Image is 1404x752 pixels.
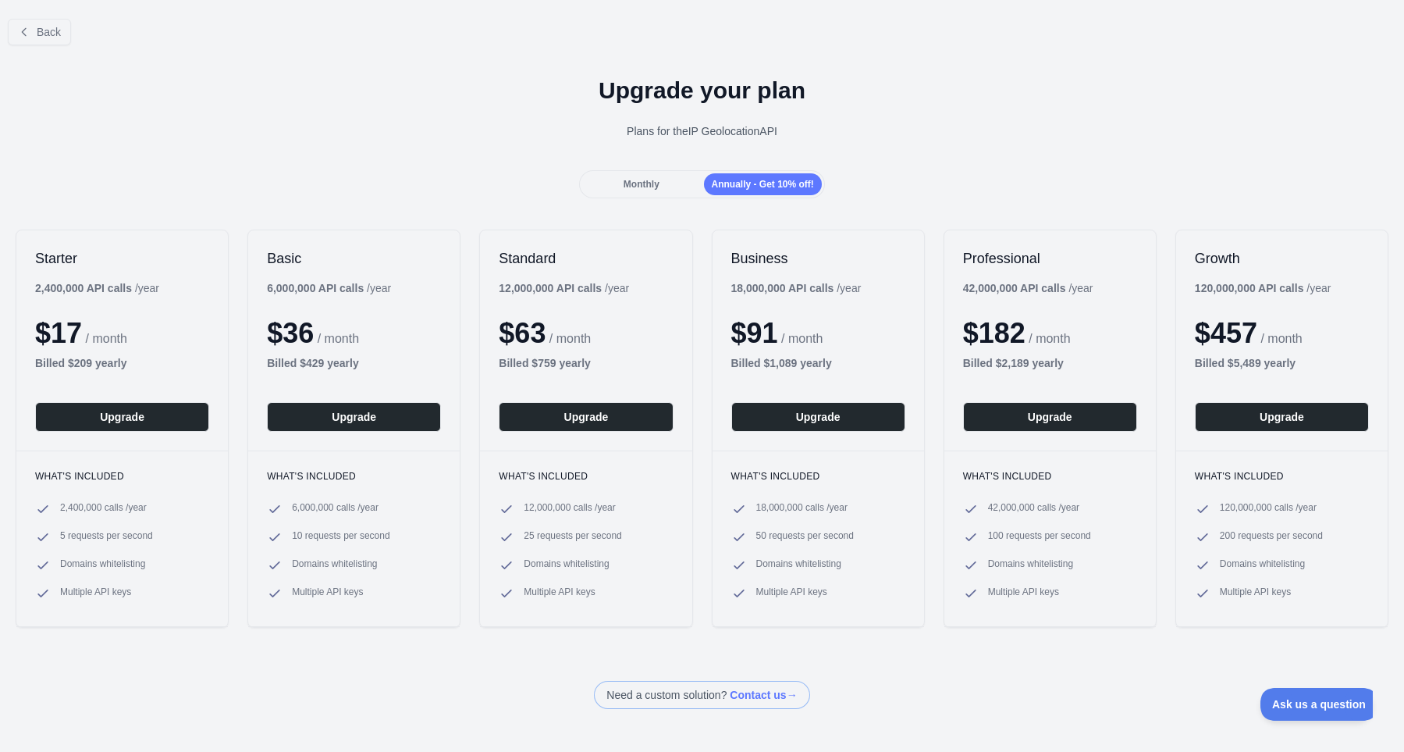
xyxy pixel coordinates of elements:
[963,280,1093,296] div: / year
[499,282,602,294] b: 12,000,000 API calls
[1260,688,1373,721] iframe: Toggle Customer Support
[731,249,905,268] h2: Business
[499,249,673,268] h2: Standard
[963,282,1066,294] b: 42,000,000 API calls
[499,280,629,296] div: / year
[731,282,834,294] b: 18,000,000 API calls
[731,280,862,296] div: / year
[499,317,546,349] span: $ 63
[963,317,1025,349] span: $ 182
[963,249,1137,268] h2: Professional
[731,317,778,349] span: $ 91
